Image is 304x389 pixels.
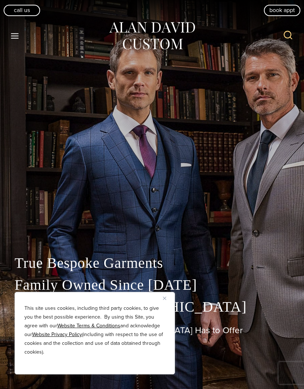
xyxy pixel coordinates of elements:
[32,331,82,338] a: Website Privacy Policy
[57,322,120,330] a: Website Terms & Conditions
[163,294,172,303] button: Close
[279,27,297,45] button: View Search Form
[15,252,289,318] p: True Bespoke Garments Family Owned Since [DATE] Made in the [GEOGRAPHIC_DATA]
[7,29,23,42] button: Open menu
[108,20,196,52] img: Alan David Custom
[24,304,165,357] p: This site uses cookies, including third party cookies, to give you the best possible experience. ...
[4,5,40,16] a: Call Us
[163,297,166,300] img: Close
[264,5,300,16] a: book appt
